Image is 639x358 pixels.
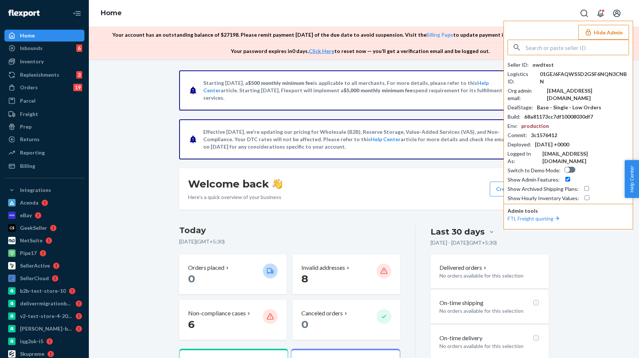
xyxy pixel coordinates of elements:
[112,31,609,39] p: Your account has an outstanding balance of $ 27198 . Please remit payment [DATE] of the due date ...
[439,307,540,315] p: No orders available for this selection
[20,97,36,105] div: Parcel
[188,177,282,190] h1: Welcome back
[4,184,84,196] button: Integrations
[179,300,287,340] button: Non-compliance cases 6
[292,300,400,340] button: Canceled orders 0
[524,113,593,120] div: 68a81173cc7df10008030df7
[508,176,560,183] div: Show Admin Features :
[490,182,540,196] button: Create new
[508,61,529,69] div: Seller ID :
[535,141,569,148] div: [DATE] +0000
[95,3,128,24] ol: breadcrumbs
[188,193,282,201] p: Here’s a quick overview of your business
[20,123,31,130] div: Prep
[625,160,639,198] button: Help Center
[20,325,73,332] div: [PERSON_NAME]-b2b-test-store-2
[248,80,313,86] span: $500 monthly minimum fee
[4,108,84,120] a: Freight
[4,82,84,93] a: Orders19
[179,238,400,245] p: [DATE] ( GMT+5:30 )
[508,141,531,148] div: Deployed :
[508,104,533,111] div: DealStage :
[301,272,308,285] span: 8
[76,44,82,52] div: 6
[526,40,629,55] input: Search or paste seller ID
[203,79,523,102] p: Starting [DATE], a is applicable to all merchants. For more details, please refer to this article...
[20,312,73,320] div: v2-test-store-4-2025
[508,87,543,102] div: Org admin email :
[537,104,601,111] div: Base - Single - Low Orders
[371,136,401,142] a: Help Center
[4,197,84,209] a: Acenda
[4,30,84,42] a: Home
[4,95,84,107] a: Parcel
[73,84,82,91] div: 19
[20,84,38,91] div: Orders
[4,42,84,54] a: Inbounds6
[542,150,629,165] div: [EMAIL_ADDRESS][DOMAIN_NAME]
[532,61,554,69] div: owdtest
[188,272,195,285] span: 0
[20,186,51,194] div: Integrations
[20,237,43,244] div: NetSuite
[20,199,39,206] div: Acenda
[8,10,40,17] img: Flexport logo
[547,87,629,102] div: [EMAIL_ADDRESS][DOMAIN_NAME]
[4,121,84,133] a: Prep
[20,136,40,143] div: Returns
[20,275,49,282] div: SellerCloud
[292,255,400,294] button: Invalid addresses 8
[179,225,400,236] h3: Today
[431,239,497,246] p: [DATE] - [DATE] ( GMT+5:30 )
[4,160,84,172] a: Billing
[20,300,73,307] div: deliverrmigrationbasictest
[4,222,84,234] a: GeekSeller
[20,44,43,52] div: Inbounds
[20,149,45,156] div: Reporting
[508,215,561,222] a: FTL Freight quoting
[20,262,50,269] div: SellerActive
[20,212,32,219] div: eBay
[508,207,629,215] p: Admin tools
[70,6,84,21] button: Close Navigation
[578,25,629,40] button: Hide Admin
[439,299,484,307] p: On-time shipping
[4,133,84,145] a: Returns
[508,70,536,85] div: Logistics ID :
[20,58,44,65] div: Inventory
[508,113,521,120] div: Build :
[188,309,246,318] p: Non-compliance cases
[508,132,527,139] div: Commit :
[508,185,579,193] div: Show Archived Shipping Plans :
[540,70,629,85] div: 01GEJ6FAQWS5D2GSF6NQN3CNBN
[20,162,35,170] div: Billing
[101,9,122,17] a: Home
[4,285,84,297] a: b2b-test-store-10
[4,298,84,309] a: deliverrmigrationbasictest
[439,342,540,350] p: No orders available for this selection
[508,167,561,174] div: Switch to Demo Mode :
[4,310,84,322] a: v2-test-store-4-2025
[301,263,345,272] p: Invalid addresses
[508,150,539,165] div: Logged In As :
[20,338,43,345] div: iqg2uk-i5
[179,255,287,294] button: Orders placed 0
[609,6,624,21] button: Open account menu
[593,6,608,21] button: Open notifications
[4,260,84,272] a: SellerActive
[301,318,308,331] span: 0
[344,87,413,93] span: $5,000 monthly minimum fee
[4,272,84,284] a: SellerCloud
[231,47,490,55] p: Your password expires in 0 days . to reset now — you’ll get a verification email and be logged out.
[20,224,47,232] div: GeekSeller
[4,323,84,335] a: [PERSON_NAME]-b2b-test-store-2
[20,32,35,39] div: Home
[4,235,84,246] a: NetSuite
[426,32,453,38] a: Billing Page
[4,56,84,67] a: Inventory
[4,147,84,159] a: Reporting
[4,209,84,221] a: eBay
[4,69,84,81] a: Replenishments3
[20,71,59,79] div: Replenishments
